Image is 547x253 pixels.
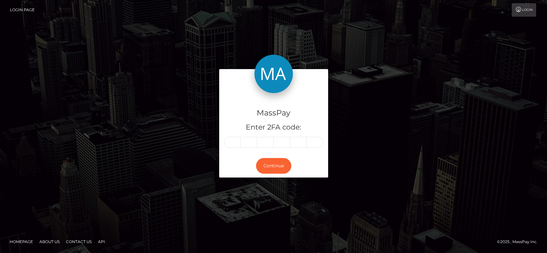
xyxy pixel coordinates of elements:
[256,158,291,174] button: Continue
[512,3,536,17] a: Login
[497,238,542,245] div: © 2025 , MassPay Inc.
[254,55,293,93] img: MassPay
[224,123,323,132] h5: Enter 2FA code:
[95,237,108,247] a: API
[63,237,94,247] a: Contact Us
[37,237,62,247] a: About Us
[224,107,323,119] h4: MassPay
[7,237,36,247] a: Homepage
[10,3,35,17] a: Login Page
